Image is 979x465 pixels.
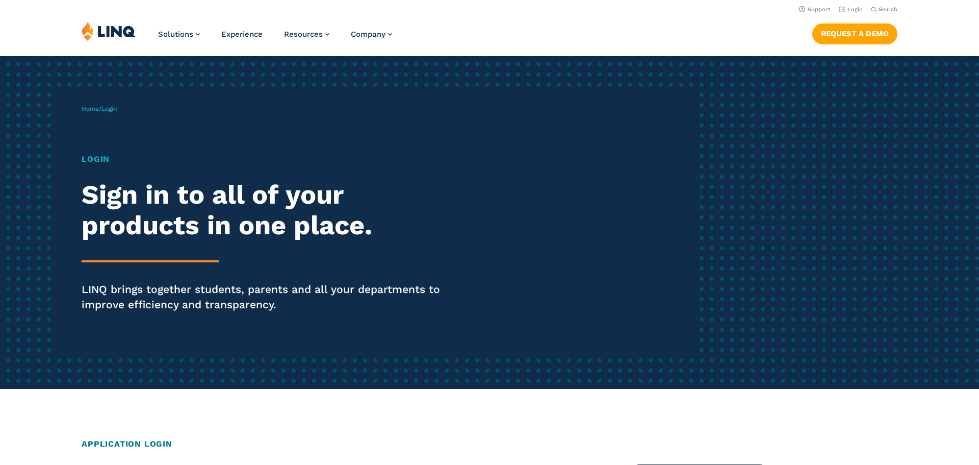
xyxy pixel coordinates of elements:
[82,105,117,112] span: /
[82,153,459,165] h1: Login
[879,6,897,13] span: Search
[351,30,385,39] span: Company
[351,30,392,39] a: Company
[284,30,323,39] span: Resources
[82,180,459,241] h2: Sign in to all of your products in one place.
[839,6,863,13] a: Login
[82,438,897,450] h2: Application Login
[82,21,136,41] img: LINQ | K‑12 Software
[158,30,193,39] span: Solutions
[871,6,897,13] button: Open Search Bar
[221,30,263,39] a: Experience
[812,23,897,44] a: Request a Demo
[158,30,200,39] a: Solutions
[82,105,99,112] a: Home
[101,105,117,112] span: Login
[799,6,831,13] a: Support
[82,282,459,312] p: LINQ brings together students, parents and all your departments to improve efficiency and transpa...
[284,30,329,39] a: Resources
[158,21,392,55] nav: Primary Navigation
[812,21,897,44] nav: Button Navigation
